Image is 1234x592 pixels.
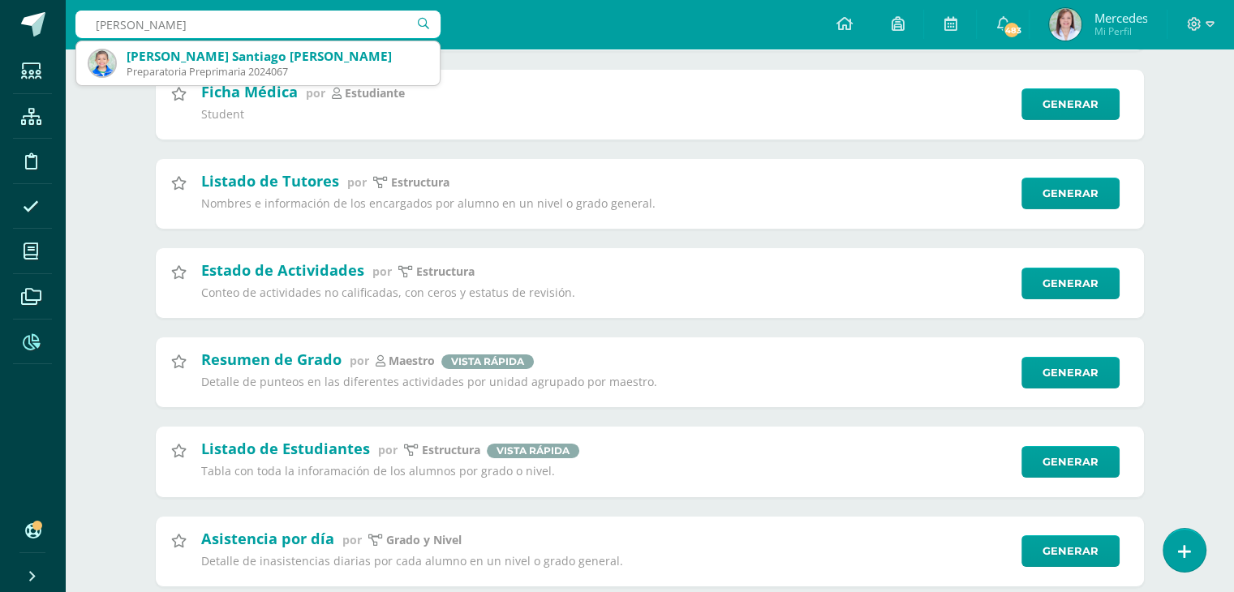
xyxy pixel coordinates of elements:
span: Mercedes [1094,10,1147,26]
h2: Estado de Actividades [201,260,364,280]
p: Student [201,107,1011,122]
span: por [347,174,367,190]
span: 483 [1003,21,1021,39]
span: por [350,353,369,368]
span: Mi Perfil [1094,24,1147,38]
div: [PERSON_NAME] Santiago [PERSON_NAME] [127,48,427,65]
p: Tabla con toda la inforamación de los alumnos por grado o nivel. [201,464,1011,478]
p: Detalle de punteos en las diferentes actividades por unidad agrupado por maestro. [201,375,1011,389]
h2: Asistencia por día [201,529,334,548]
span: por [306,85,325,101]
h2: Ficha Médica [201,82,298,101]
p: estudiante [345,86,405,101]
p: Grado y Nivel [386,533,462,547]
span: Vista rápida [441,354,534,369]
img: 51f8b1976f0c327757d1ca743c1ad4cc.png [1049,8,1081,41]
a: Generar [1021,268,1120,299]
p: maestro [389,354,435,368]
span: por [372,264,392,279]
p: Detalle de inasistencias diarias por cada alumno en un nivel o grado general. [201,554,1011,568]
span: por [342,532,362,547]
a: Generar [1021,88,1120,120]
span: Vista rápida [487,444,579,458]
img: 038cfa4b3cb41b321761452a886ea04d.png [89,50,115,76]
a: Generar [1021,446,1120,478]
a: Generar [1021,535,1120,567]
p: Conteo de actividades no calificadas, con ceros y estatus de revisión. [201,285,1011,300]
p: Nombres e información de los encargados por alumno en un nivel o grado general. [201,196,1011,211]
h2: Listado de Estudiantes [201,439,370,458]
span: por [378,442,398,457]
p: estructura [422,443,480,457]
h2: Listado de Tutores [201,171,339,191]
p: Estructura [391,175,449,190]
a: Generar [1021,357,1120,388]
input: Busca un usuario... [75,11,441,38]
p: Estructura [416,264,475,279]
a: Generar [1021,178,1120,209]
div: Preparatoria Preprimaria 2024067 [127,65,427,79]
h2: Resumen de Grado [201,350,342,369]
